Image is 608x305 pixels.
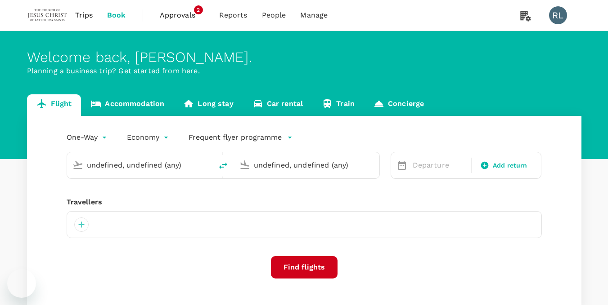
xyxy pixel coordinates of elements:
[7,269,36,298] iframe: Button to launch messaging window
[189,132,293,143] button: Frequent flyer programme
[413,160,466,171] p: Departure
[549,6,567,24] div: RL
[271,256,338,278] button: Find flights
[27,66,581,76] p: Planning a business trip? Get started from here.
[300,10,328,21] span: Manage
[219,10,248,21] span: Reports
[81,94,174,116] a: Accommodation
[27,94,81,116] a: Flight
[262,10,286,21] span: People
[189,132,282,143] p: Frequent flyer programme
[27,49,581,66] div: Welcome back , [PERSON_NAME] .
[243,94,313,116] a: Car rental
[75,10,93,21] span: Trips
[206,164,208,166] button: Open
[312,94,364,116] a: Train
[364,94,433,116] a: Concierge
[212,155,234,177] button: delete
[174,94,243,116] a: Long stay
[127,130,171,145] div: Economy
[87,158,194,172] input: Depart from
[493,161,527,170] span: Add return
[194,5,203,14] span: 2
[107,10,126,21] span: Book
[27,5,68,25] img: The Malaysian Church of Jesus Christ of Latter-day Saints
[67,130,109,145] div: One-Way
[254,158,360,172] input: Going to
[373,164,375,166] button: Open
[160,10,205,21] span: Approvals
[67,197,542,208] div: Travellers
